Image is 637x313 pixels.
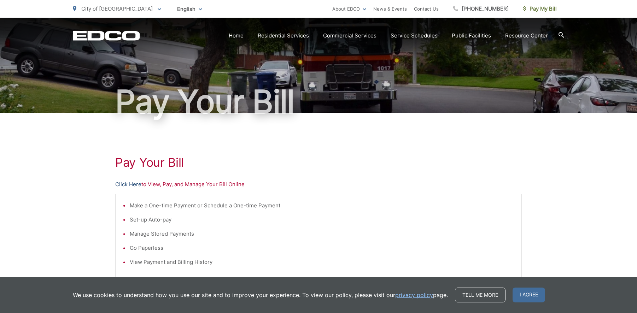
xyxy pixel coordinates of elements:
[332,5,366,13] a: About EDCO
[73,291,448,299] p: We use cookies to understand how you use our site and to improve your experience. To view our pol...
[505,31,548,40] a: Resource Center
[229,31,244,40] a: Home
[115,155,522,170] h1: Pay Your Bill
[391,31,438,40] a: Service Schedules
[513,288,545,302] span: I agree
[258,31,309,40] a: Residential Services
[323,31,376,40] a: Commercial Services
[81,5,153,12] span: City of [GEOGRAPHIC_DATA]
[130,258,514,266] li: View Payment and Billing History
[73,31,140,41] a: EDCD logo. Return to the homepage.
[130,244,514,252] li: Go Paperless
[130,230,514,238] li: Manage Stored Payments
[73,84,564,119] h1: Pay Your Bill
[455,288,505,302] a: Tell me more
[115,180,141,189] a: Click Here
[373,5,407,13] a: News & Events
[414,5,439,13] a: Contact Us
[130,201,514,210] li: Make a One-time Payment or Schedule a One-time Payment
[452,31,491,40] a: Public Facilities
[130,215,514,224] li: Set-up Auto-pay
[523,5,557,13] span: Pay My Bill
[395,291,433,299] a: privacy policy
[172,3,208,15] span: English
[115,180,522,189] p: to View, Pay, and Manage Your Bill Online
